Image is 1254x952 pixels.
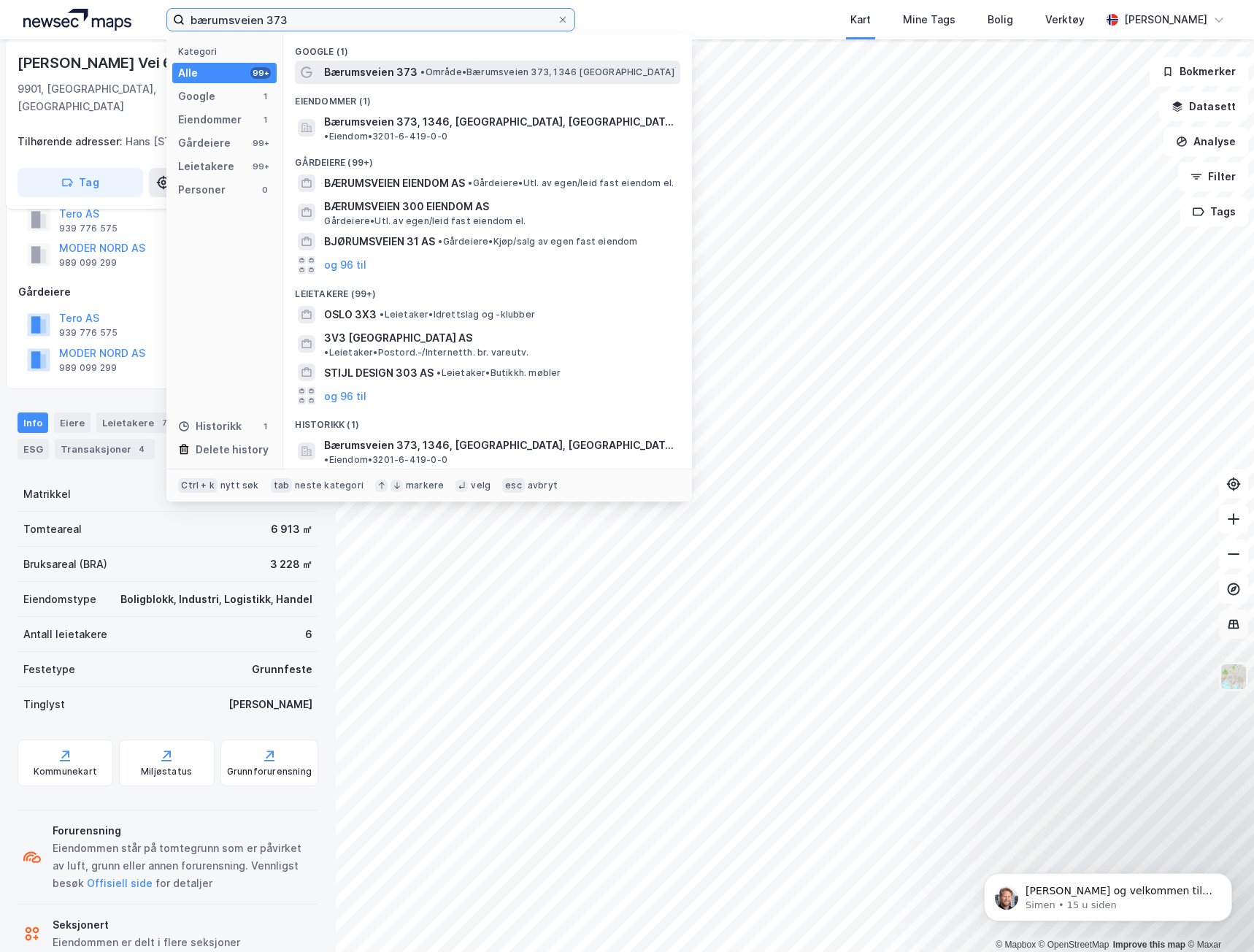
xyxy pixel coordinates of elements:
[23,626,107,643] div: Antall leietakere
[528,480,558,491] div: avbryt
[324,64,418,81] span: Bærumsveien 373
[324,131,328,142] span: •
[178,418,242,435] div: Historikk
[18,412,48,433] div: Info
[850,11,871,28] div: Kart
[271,478,293,493] div: tab
[59,327,118,339] div: 939 776 575
[283,277,692,303] div: Leietakere (99+)
[406,480,444,491] div: markere
[1039,940,1109,950] a: OpenStreetMap
[178,111,242,128] div: Eiendommer
[178,158,234,175] div: Leietakere
[120,591,312,608] div: Boligblokk, Industri, Logistikk, Handel
[988,11,1013,28] div: Bolig
[996,940,1036,950] a: Mapbox
[324,306,377,323] span: OSLO 3X3
[420,66,425,77] span: •
[23,9,131,31] img: logo.a4113a55bc3d86da70a041830d287a7e.svg
[324,113,674,131] span: Bærumsveien 373, 1346, [GEOGRAPHIC_DATA], [GEOGRAPHIC_DATA]
[283,145,692,172] div: Gårdeiere (99+)
[18,133,307,150] div: Hans [STREET_ADDRESS]
[53,934,240,951] div: Eiendommen er delt i flere seksjoner
[420,66,674,78] span: Område • Bærumsveien 373, 1346 [GEOGRAPHIC_DATA]
[23,661,75,678] div: Festetype
[502,478,525,493] div: esc
[178,478,218,493] div: Ctrl + k
[228,696,312,713] div: [PERSON_NAME]
[324,174,465,192] span: BÆRUMSVEIEN EIENDOM AS
[34,766,97,778] div: Kommunekart
[1045,11,1085,28] div: Verktøy
[324,256,366,274] button: og 96 til
[23,591,96,608] div: Eiendomstype
[18,80,196,133] div: 9901, [GEOGRAPHIC_DATA], [GEOGRAPHIC_DATA]
[96,412,177,433] div: Leietakere
[270,556,312,573] div: 3 228 ㎡
[903,11,955,28] div: Mine Tags
[1163,127,1248,156] button: Analyse
[324,329,472,347] span: 3V3 [GEOGRAPHIC_DATA] AS
[324,454,447,466] span: Eiendom • 3201-6-419-0-0
[324,347,328,358] span: •
[250,137,271,149] div: 99+
[1159,92,1248,121] button: Datasett
[324,364,434,382] span: STIJL DESIGN 303 AS
[324,347,528,358] span: Leietaker • Postord.-/Internetth. br. vareutv.
[380,309,535,320] span: Leietaker • Idrettslag og -klubber
[1150,57,1248,86] button: Bokmerker
[324,215,526,227] span: Gårdeiere • Utl. av egen/leid fast eiendom el.
[18,51,175,74] div: [PERSON_NAME] Vei 6
[324,437,674,454] span: Bærumsveien 373, 1346, [GEOGRAPHIC_DATA], [GEOGRAPHIC_DATA]
[962,842,1254,945] iframe: Intercom notifications melding
[23,556,107,573] div: Bruksareal (BRA)
[18,135,126,147] span: Tilhørende adresser:
[324,454,328,465] span: •
[380,309,384,320] span: •
[157,415,172,430] div: 7
[250,161,271,172] div: 99+
[227,766,312,778] div: Grunnforurensning
[55,439,155,459] div: Transaksjoner
[324,387,366,404] button: og 96 til
[59,362,117,374] div: 989 099 299
[283,84,692,110] div: Eiendommer (1)
[436,367,441,378] span: •
[53,822,312,840] div: Forurensning
[259,184,271,196] div: 0
[436,367,561,379] span: Leietaker • Butikkh. møbler
[23,521,82,538] div: Tomteareal
[438,236,442,247] span: •
[259,421,271,432] div: 1
[59,257,117,269] div: 989 099 299
[18,439,49,459] div: ESG
[53,916,240,934] div: Seksjonert
[220,480,259,491] div: nytt søk
[178,46,277,57] div: Kategori
[252,661,312,678] div: Grunnfeste
[23,696,65,713] div: Tinglyst
[283,407,692,434] div: Historikk (1)
[259,91,271,102] div: 1
[1180,197,1248,226] button: Tags
[178,134,231,152] div: Gårdeiere
[324,131,447,142] span: Eiendom • 3201-6-419-0-0
[178,64,198,82] div: Alle
[468,177,674,189] span: Gårdeiere • Utl. av egen/leid fast eiendom el.
[141,766,192,778] div: Miljøstatus
[324,198,674,215] span: BÆRUMSVEIEN 300 EIENDOM AS
[196,441,269,458] div: Delete history
[1113,940,1185,950] a: Improve this map
[59,223,118,234] div: 939 776 575
[468,177,472,188] span: •
[1124,11,1207,28] div: [PERSON_NAME]
[185,9,557,31] input: Søk på adresse, matrikkel, gårdeiere, leietakere eller personer
[1178,162,1248,191] button: Filter
[53,840,312,892] div: Eiendommen står på tomtegrunn som er påvirket av luft, grunn eller annen forurensning. Vennligst ...
[54,412,91,433] div: Eiere
[18,168,143,197] button: Tag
